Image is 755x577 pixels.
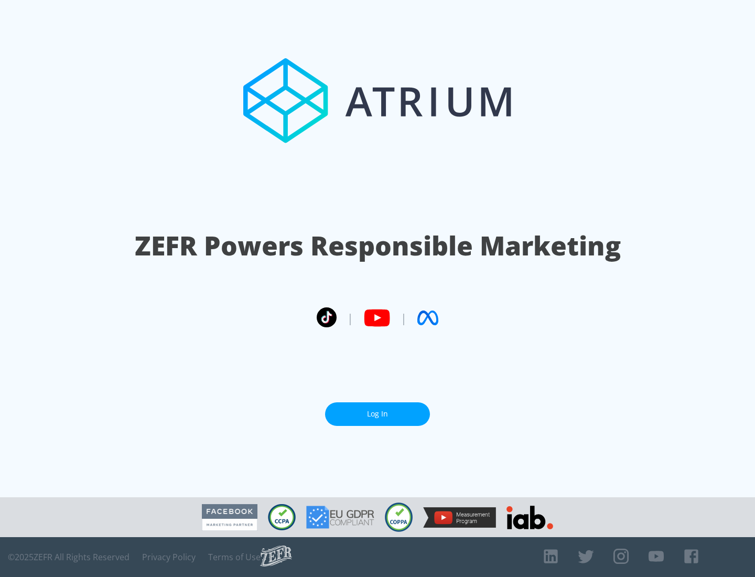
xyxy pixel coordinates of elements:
img: GDPR Compliant [306,506,374,529]
span: | [401,310,407,326]
img: YouTube Measurement Program [423,507,496,528]
a: Privacy Policy [142,552,196,562]
a: Log In [325,402,430,426]
img: Facebook Marketing Partner [202,504,257,531]
span: | [347,310,353,326]
span: © 2025 ZEFR All Rights Reserved [8,552,130,562]
img: COPPA Compliant [385,503,413,532]
img: CCPA Compliant [268,504,296,530]
h1: ZEFR Powers Responsible Marketing [135,228,621,264]
a: Terms of Use [208,552,261,562]
img: IAB [506,506,553,529]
